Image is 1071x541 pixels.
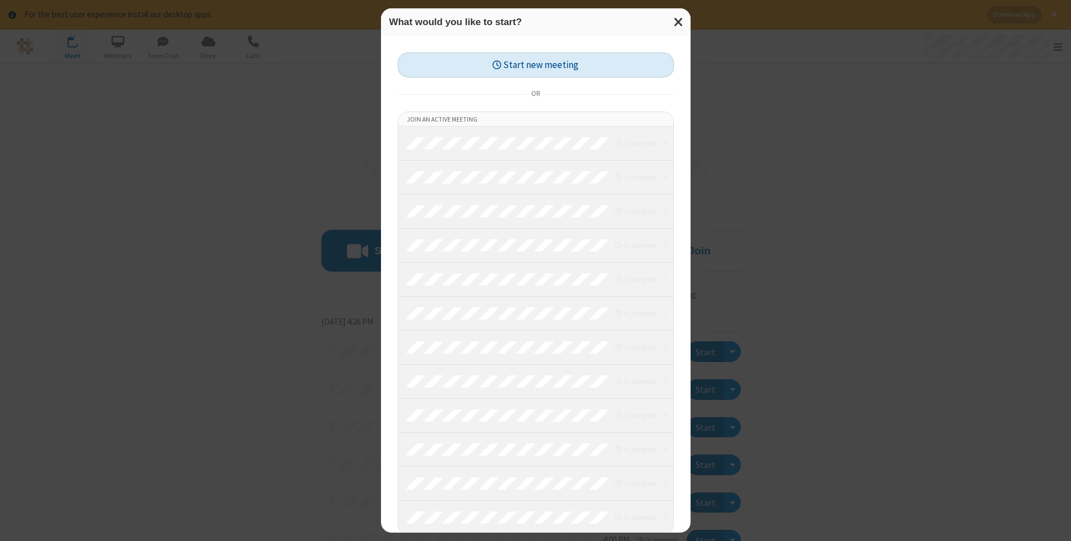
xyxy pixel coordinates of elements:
em: in progress [615,444,656,455]
button: Close modal [667,8,691,36]
button: Start new meeting [398,52,674,78]
em: in progress [615,172,656,182]
em: in progress [615,478,656,489]
em: in progress [615,240,656,250]
em: in progress [615,376,656,387]
em: in progress [615,512,656,523]
em: in progress [615,410,656,421]
em: in progress [615,308,656,318]
h3: What would you like to start? [389,17,682,27]
em: in progress [615,138,656,148]
em: in progress [615,342,656,352]
em: in progress [615,274,656,284]
span: or [527,86,544,102]
em: in progress [615,206,656,216]
li: Join an active meeting [398,112,673,127]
